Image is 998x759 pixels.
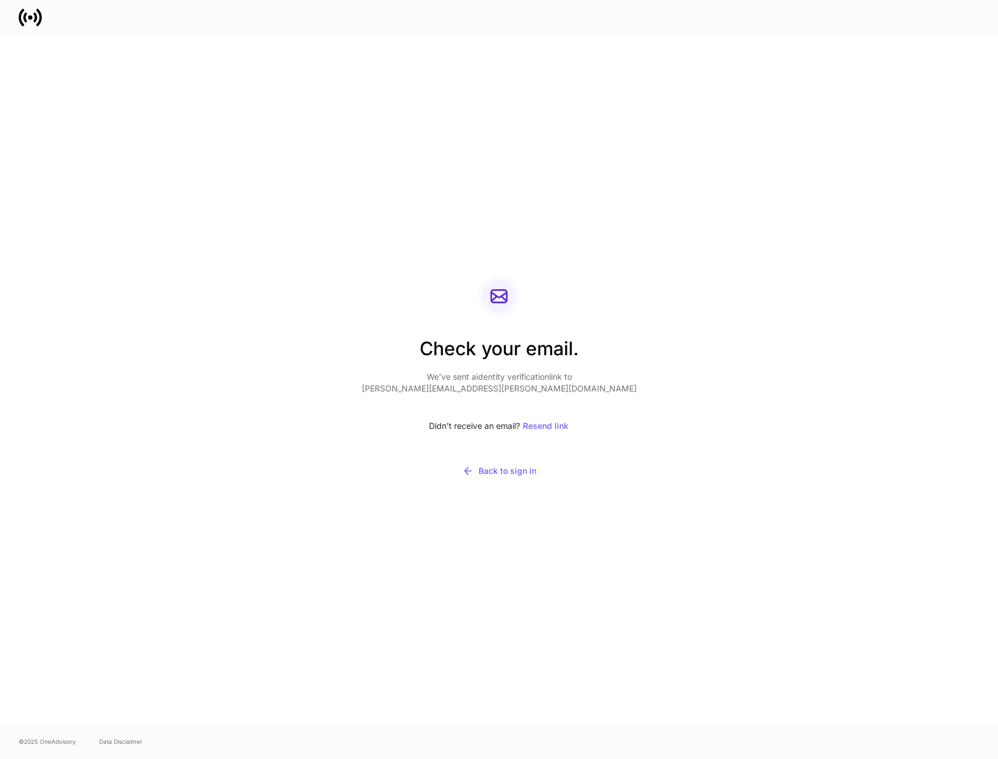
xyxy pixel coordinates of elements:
div: Didn’t receive an email? [362,413,637,439]
a: Data Disclaimer [99,737,142,746]
span: © 2025 OneAdvisory [19,737,76,746]
p: We’ve sent a identity verification link to [PERSON_NAME][EMAIL_ADDRESS][PERSON_NAME][DOMAIN_NAME] [362,371,637,394]
h2: Check your email. [362,336,637,371]
div: Back to sign in [462,465,536,477]
div: Resend link [523,422,568,430]
button: Resend link [522,413,569,439]
button: Back to sign in [362,458,637,484]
